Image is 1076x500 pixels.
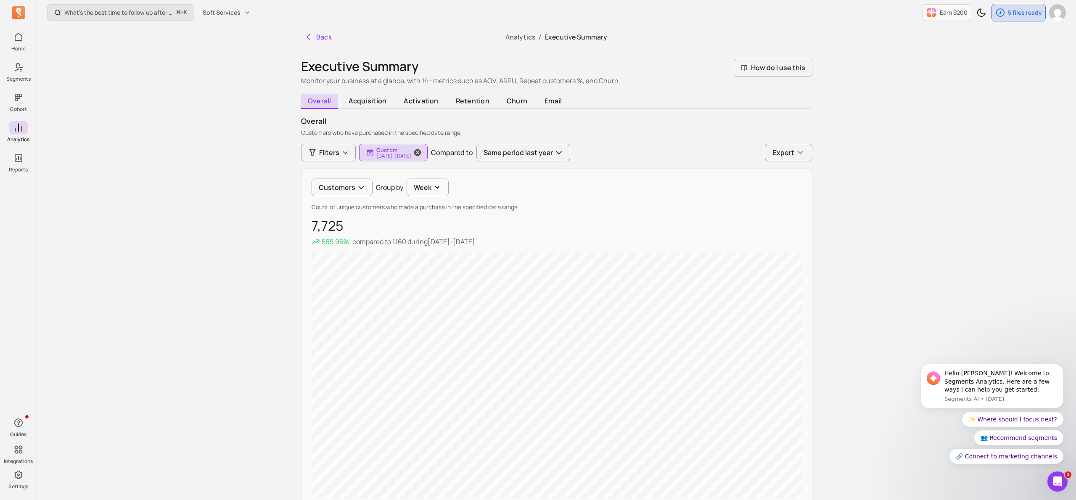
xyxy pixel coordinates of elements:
[7,136,29,143] p: Analytics
[301,129,812,137] p: Customers who have purchased in the specified date range
[773,147,794,158] span: Export
[376,182,403,192] p: Group by
[301,29,336,45] button: Back
[431,147,473,158] p: Compared to
[312,179,373,196] button: Customers
[376,153,411,158] p: [DATE] - [DATE]
[11,45,26,52] p: Home
[545,32,607,42] span: Executive Summary
[9,166,28,173] p: Reports
[376,147,411,153] p: Custom
[301,94,338,109] span: overall
[203,8,241,17] span: Soft Services
[359,144,428,161] button: Custom[DATE]-[DATE]
[198,5,256,20] button: Soft Services
[476,144,570,161] button: Same period last year
[9,414,28,439] button: Guides
[500,94,534,108] span: churn
[322,237,349,247] p: 565.95%
[301,76,620,86] p: Monitor your business at a glance, with 14+ metrics such as AOV, ARPU, Repeat customers %, and Ch...
[312,218,802,233] p: 7,725
[1049,4,1066,21] img: avatar
[301,144,356,161] button: Filters
[177,8,187,17] span: +
[184,9,187,16] kbd: K
[312,253,802,498] canvas: chart
[10,106,27,113] p: Cohort
[1008,8,1042,17] p: 5 files ready
[64,8,173,17] p: What’s the best time to follow up after a first order?
[1047,471,1068,492] iframe: Intercom live chat
[352,237,475,247] p: compared to during [DATE] - [DATE]
[176,8,181,18] kbd: ⌘
[341,94,394,108] span: acquisition
[1065,471,1071,478] span: 1
[6,76,31,82] p: Segments
[535,32,545,42] span: /
[734,59,812,76] button: How do I use this
[392,237,406,246] span: 1,160
[10,431,26,438] p: Guides
[908,356,1076,469] iframe: Intercom notifications message
[47,4,194,21] button: What’s the best time to follow up after a first order?⌘+K
[4,458,33,465] p: Integrations
[923,4,971,21] button: Earn $200
[973,4,990,21] button: Toggle dark mode
[940,8,968,17] p: Earn $200
[538,94,569,108] span: email
[312,203,802,211] p: Count of unique customers who made a purchase in the specified date range
[991,4,1046,21] button: 5 files ready
[505,32,535,42] a: Analytics
[407,179,449,196] button: Week
[319,147,339,158] span: Filters
[449,94,496,108] span: retention
[301,116,812,127] p: overall
[301,59,620,74] h1: Executive Summary
[397,94,445,108] span: activation
[8,483,28,490] p: Settings
[765,144,812,161] button: Export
